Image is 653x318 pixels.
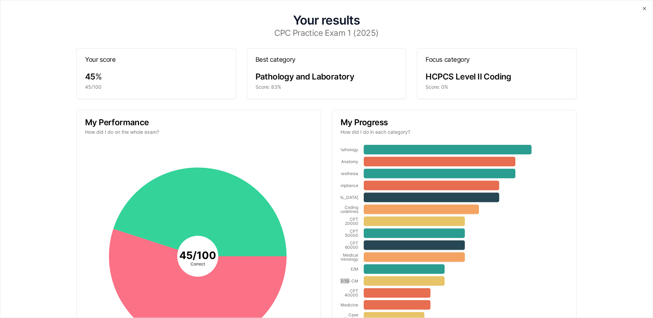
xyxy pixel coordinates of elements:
[335,256,358,261] tspan: Terminology
[343,252,358,257] tspan: Medical
[337,171,358,176] tspan: Anesthesia
[335,183,358,188] tspan: Compliance
[350,240,358,245] tspan: CPT
[426,72,511,82] span: HCPCS Level II Coding
[351,266,358,271] tspan: E/M
[255,84,398,90] div: Score: 83%
[341,118,568,127] h3: My Progress
[348,312,358,317] tspan: Case
[325,194,358,200] tspan: [MEDICAL_DATA]
[14,14,639,26] h1: Your results
[338,208,358,214] tspan: Guidelines
[85,118,312,127] h3: My Performance
[350,288,358,293] tspan: CPT
[345,244,358,249] tspan: 60000
[345,292,358,297] tspan: 40000
[350,216,358,221] tspan: CPT
[345,232,358,237] tspan: 50000
[191,261,205,266] tspan: Correct
[255,57,398,63] h3: Best category
[14,29,639,37] h3: CPC Practice Exam 1 (2025)
[350,228,358,233] tspan: CPT
[426,84,568,90] div: Score: 0%
[85,72,95,82] span: 45
[95,72,102,82] span: %
[255,72,355,82] span: Pathology and Laboratory
[85,84,227,90] div: 45/100
[341,129,568,135] p: How did I do in each category?
[339,147,358,152] tspan: Pathology
[341,302,358,307] tspan: Medicine
[85,57,227,63] h3: Your score
[335,278,358,283] tspan: ICD-10-CM
[85,129,312,135] p: How did I do on the whole exam?
[345,204,358,209] tspan: Coding
[345,220,358,226] tspan: 20000
[341,159,358,164] tspan: Anatomy
[179,249,216,261] tspan: 45 / 100
[426,57,568,63] h3: Focus category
